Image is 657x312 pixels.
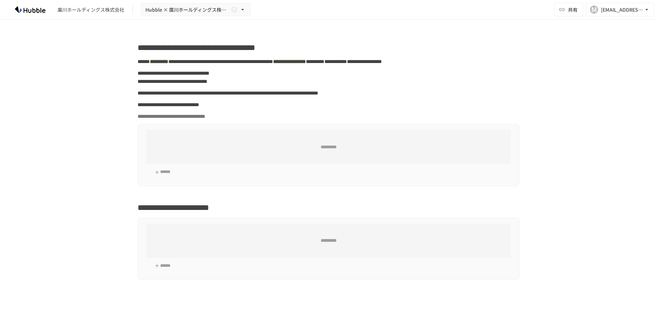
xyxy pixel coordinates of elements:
[586,3,654,16] button: M[EMAIL_ADDRESS][DOMAIN_NAME]
[57,6,124,13] div: 廣川ホールディングス株式会社
[145,5,230,14] span: Hubble × 廣川ホールディングス株式会社 オンボーディングプロジェクト
[590,5,598,14] div: M
[141,3,250,16] button: Hubble × 廣川ホールディングス株式会社 オンボーディングプロジェクト
[568,6,578,13] span: 共有
[8,4,52,15] img: HzDRNkGCf7KYO4GfwKnzITak6oVsp5RHeZBEM1dQFiQ
[554,3,583,16] button: 共有
[601,5,643,14] div: [EMAIL_ADDRESS][DOMAIN_NAME]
